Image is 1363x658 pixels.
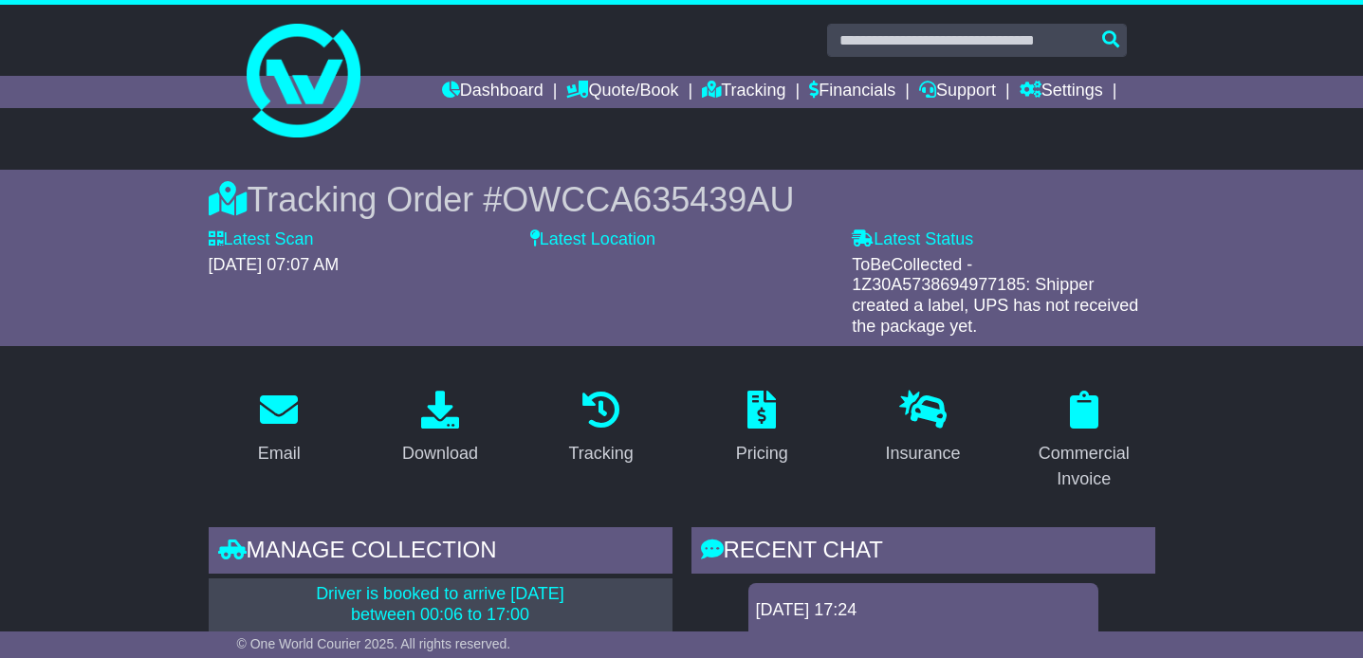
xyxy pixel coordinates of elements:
[919,76,996,108] a: Support
[809,76,895,108] a: Financials
[1025,441,1143,492] div: Commercial Invoice
[530,229,655,250] label: Latest Location
[852,255,1138,336] span: ToBeCollected - 1Z30A5738694977185: Shipper created a label, UPS has not received the package yet.
[502,180,794,219] span: OWCCA635439AU
[209,527,672,578] div: Manage collection
[756,600,1091,621] div: [DATE] 17:24
[237,636,511,651] span: © One World Courier 2025. All rights reserved.
[442,76,543,108] a: Dashboard
[724,384,801,473] a: Pricing
[209,179,1155,220] div: Tracking Order #
[569,441,634,466] div: Tracking
[258,441,301,466] div: Email
[852,229,973,250] label: Latest Status
[1013,384,1155,499] a: Commercial Invoice
[209,229,314,250] label: Latest Scan
[566,76,678,108] a: Quote/Book
[702,76,785,108] a: Tracking
[557,384,646,473] a: Tracking
[736,441,788,466] div: Pricing
[402,441,478,466] div: Download
[691,527,1155,578] div: RECENT CHAT
[220,584,661,625] p: Driver is booked to arrive [DATE] between 00:06 to 17:00
[873,384,972,473] a: Insurance
[390,384,490,473] a: Download
[885,441,960,466] div: Insurance
[1020,76,1103,108] a: Settings
[209,255,340,274] span: [DATE] 07:07 AM
[246,384,313,473] a: Email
